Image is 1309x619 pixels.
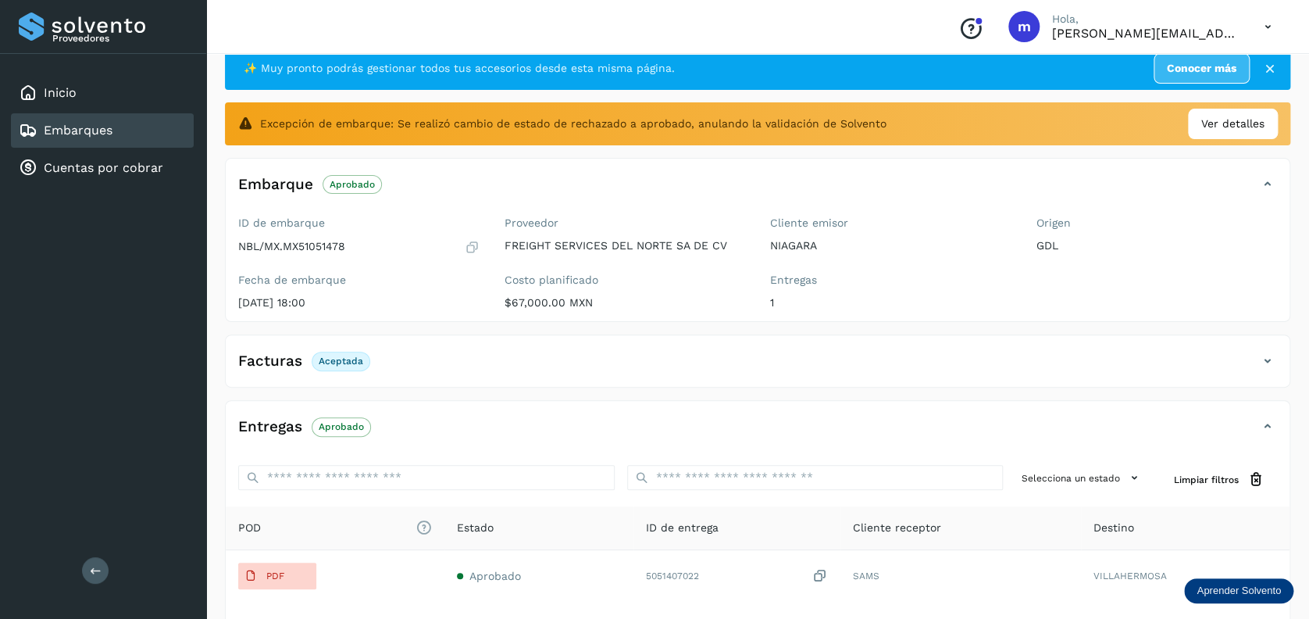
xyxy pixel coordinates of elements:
td: VILLAHERMOSA [1081,550,1289,602]
p: mariela.santiago@fsdelnorte.com [1052,26,1239,41]
p: PDF [266,571,284,581]
span: Estado [457,520,494,536]
p: Aprobado [330,179,375,190]
p: NIAGARA [770,239,1011,252]
button: Selecciona un estado [1015,465,1149,491]
span: Aprobado [469,570,521,582]
td: SAMS [840,550,1081,602]
div: EmbarqueAprobado [226,171,1289,210]
label: Entregas [770,274,1011,287]
label: Proveedor [505,216,746,230]
div: Aprender Solvento [1184,578,1293,603]
p: FREIGHT SERVICES DEL NORTE SA DE CV [505,239,746,252]
p: $67,000.00 MXN [505,296,746,309]
div: Inicio [11,76,194,110]
p: Proveedores [52,33,187,44]
label: Cliente emisor [770,216,1011,230]
p: 1 [770,296,1011,309]
p: Aceptada [319,356,363,367]
span: Limpiar filtros [1174,473,1239,487]
span: Destino [1093,520,1134,536]
a: Inicio [44,85,77,100]
p: [DATE] 18:00 [238,296,480,309]
label: Fecha de embarque [238,274,480,287]
span: Excepción de embarque: Se realizó cambio de estado de rechazado a aprobado, anulando la validació... [260,116,886,132]
span: Cliente receptor [853,520,941,536]
div: Cuentas por cobrar [11,151,194,185]
h4: Facturas [238,352,302,370]
label: Origen [1036,216,1278,230]
div: Embarques [11,113,194,148]
a: Embarques [44,123,112,138]
p: GDL [1036,239,1278,252]
label: Costo planificado [505,274,746,287]
span: Ver detalles [1201,116,1264,132]
p: NBL/MX.MX51051478 [238,240,345,253]
p: Aprobado [319,421,364,432]
button: Limpiar filtros [1161,465,1277,494]
p: Aprender Solvento [1197,585,1281,597]
span: ✨ Muy pronto podrás gestionar todos tus accesorios desde esta misma página. [244,60,675,77]
a: Conocer más [1154,53,1250,84]
button: PDF [238,563,316,589]
div: FacturasAceptada [226,348,1289,387]
h4: Entregas [238,418,302,436]
span: ID de entrega [646,520,719,536]
div: EntregasAprobado [226,413,1289,453]
a: Cuentas por cobrar [44,160,163,175]
label: ID de embarque [238,216,480,230]
p: Hola, [1052,13,1239,26]
span: POD [238,520,432,536]
h4: Embarque [238,176,313,194]
div: 5051407022 [646,568,828,585]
